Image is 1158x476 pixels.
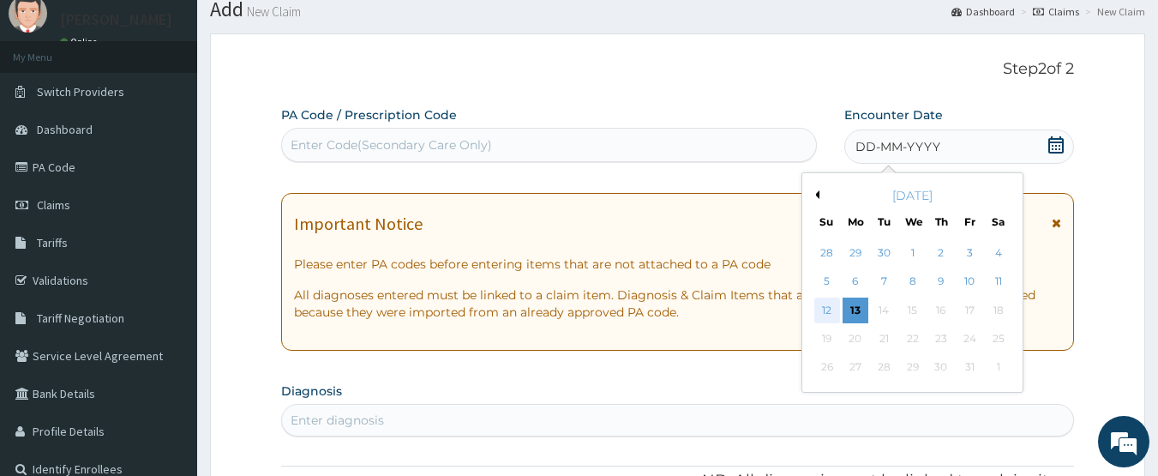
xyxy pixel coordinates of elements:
a: Claims [1033,4,1079,19]
div: Not available Thursday, October 30th, 2025 [928,355,954,381]
span: Claims [37,197,70,213]
div: Choose Sunday, October 5th, 2025 [814,269,840,295]
div: Choose Thursday, October 9th, 2025 [928,269,954,295]
div: Choose Wednesday, October 8th, 2025 [900,269,926,295]
label: Diagnosis [281,383,342,400]
div: Choose Wednesday, October 1st, 2025 [900,240,926,266]
div: Not available Wednesday, October 22nd, 2025 [900,326,926,352]
div: Not available Thursday, October 23rd, 2025 [928,326,954,352]
div: Choose Saturday, October 4th, 2025 [986,240,1011,266]
div: Not available Tuesday, October 21st, 2025 [872,326,897,352]
div: Choose Friday, October 10th, 2025 [957,269,982,295]
p: [PERSON_NAME] [60,12,172,27]
div: Not available Tuesday, October 28th, 2025 [872,355,897,381]
div: Th [934,214,949,229]
span: Tariff Negotiation [37,310,124,326]
div: Not available Sunday, October 19th, 2025 [814,326,840,352]
div: Enter Code(Secondary Care Only) [291,136,492,154]
span: Tariffs [37,235,68,250]
li: New Claim [1081,4,1145,19]
div: Choose Monday, October 6th, 2025 [843,269,868,295]
div: Not available Friday, October 31st, 2025 [957,355,982,381]
div: Su [819,214,834,229]
div: Choose Saturday, October 11th, 2025 [986,269,1011,295]
p: Please enter PA codes before entering items that are not attached to a PA code [294,256,1062,273]
p: Step 2 of 2 [281,60,1075,79]
div: Not available Saturday, November 1st, 2025 [986,355,1011,381]
a: Dashboard [951,4,1015,19]
div: Choose Tuesday, October 7th, 2025 [872,269,897,295]
div: Choose Sunday, October 12th, 2025 [814,298,840,323]
div: Mo [848,214,862,229]
div: Not available Tuesday, October 14th, 2025 [872,298,897,323]
p: All diagnoses entered must be linked to a claim item. Diagnosis & Claim Items that are visible bu... [294,286,1062,321]
div: Choose Monday, October 13th, 2025 [843,298,868,323]
div: Sa [992,214,1006,229]
div: Choose Sunday, September 28th, 2025 [814,240,840,266]
h1: Important Notice [294,214,423,233]
div: month 2025-10 [813,239,1012,383]
div: Choose Tuesday, September 30th, 2025 [872,240,897,266]
div: Not available Thursday, October 16th, 2025 [928,298,954,323]
div: Not available Friday, October 24th, 2025 [957,326,982,352]
div: Tu [877,214,891,229]
span: Switch Providers [37,84,124,99]
div: Choose Thursday, October 2nd, 2025 [928,240,954,266]
span: Dashboard [37,122,93,137]
div: Enter diagnosis [291,412,384,429]
div: Not available Monday, October 20th, 2025 [843,326,868,352]
div: [DATE] [809,187,1016,204]
div: Not available Wednesday, October 29th, 2025 [900,355,926,381]
span: We're online! [99,134,237,307]
span: DD-MM-YYYY [855,138,940,155]
small: New Claim [243,5,301,18]
div: Fr [963,214,977,229]
div: Not available Wednesday, October 15th, 2025 [900,298,926,323]
div: Not available Saturday, October 18th, 2025 [986,298,1011,323]
div: Not available Saturday, October 25th, 2025 [986,326,1011,352]
textarea: Type your message and hit 'Enter' [9,304,327,365]
div: Minimize live chat window [281,9,322,50]
div: Not available Monday, October 27th, 2025 [843,355,868,381]
div: Not available Friday, October 17th, 2025 [957,298,982,323]
div: Choose Friday, October 3rd, 2025 [957,240,982,266]
img: d_794563401_company_1708531726252_794563401 [32,86,69,129]
label: Encounter Date [844,106,943,124]
label: PA Code / Prescription Code [281,106,457,124]
div: Not available Sunday, October 26th, 2025 [814,355,840,381]
div: We [905,214,920,229]
div: Chat with us now [89,96,288,118]
a: Online [60,36,101,48]
div: Choose Monday, September 29th, 2025 [843,240,868,266]
button: Previous Month [811,190,819,199]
